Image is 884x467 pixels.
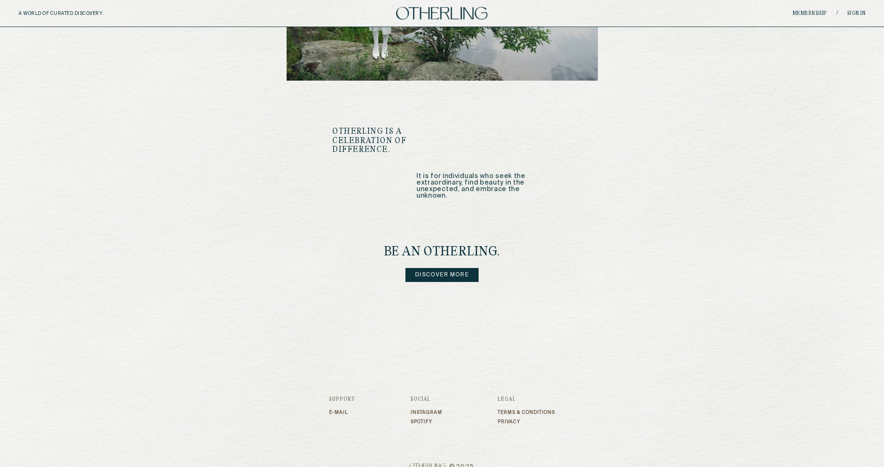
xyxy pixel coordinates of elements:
h4: be an Otherling. [384,246,500,259]
a: Membership [793,11,827,16]
h1: OTHERLING IS A CELEBRATION OF DIFFERENCE. [332,127,455,154]
h3: Social [411,397,442,402]
h3: Support [329,397,355,402]
a: Privacy [498,419,555,425]
a: E-mail [329,410,355,415]
a: Sign in [847,11,866,16]
h3: Legal [498,397,555,402]
a: Terms & Conditions [498,410,555,415]
h5: A WORLD OF CURATED DISCOVERY. [19,11,144,16]
a: Discover more [405,268,479,282]
a: Spotify [411,419,442,425]
a: Instagram [411,410,442,415]
p: It is for individuals who seek the extraordinary, find beauty in the unexpected, and embrace the ... [417,173,552,199]
img: logo [396,7,487,20]
span: / [836,10,838,17]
